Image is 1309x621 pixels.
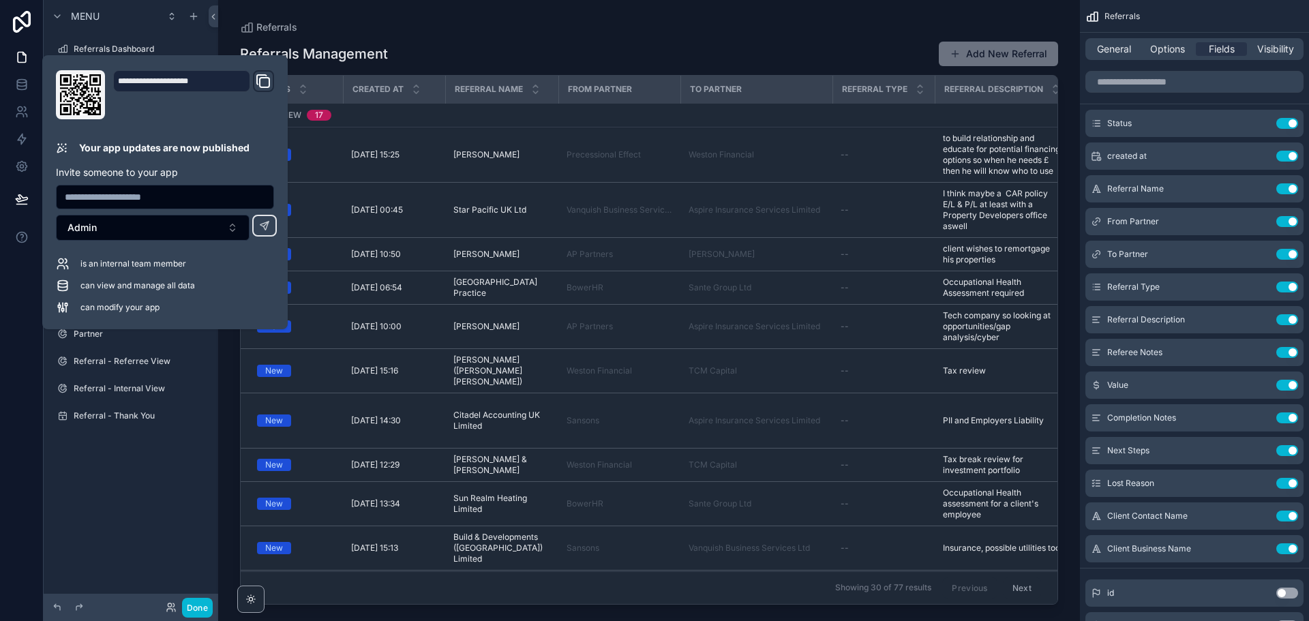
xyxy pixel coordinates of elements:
span: Options [1150,42,1185,56]
div: Domain and Custom Link [113,70,274,119]
button: Select Button [56,215,250,241]
span: Status [1107,118,1132,129]
span: To Partner [690,84,742,95]
a: Partner [52,323,210,345]
div: 17 [315,110,323,121]
button: Done [182,598,213,618]
span: Referral Type [842,84,907,95]
span: Client Business Name [1107,543,1191,554]
label: Referral - Referree View [74,356,207,367]
span: Referrals [1104,11,1140,22]
span: Referral Name [455,84,523,95]
span: From Partner [1107,216,1159,227]
span: Referral Name [1107,183,1164,194]
span: Fields [1209,42,1235,56]
button: Next [1003,577,1041,599]
a: Referral - Thank You [52,405,210,427]
label: Referral - Internal View [74,383,207,394]
a: Referral - Internal View [52,378,210,399]
span: To Partner [1107,249,1148,260]
span: Referral Type [1107,282,1160,292]
span: created at [1107,151,1147,162]
span: Completion Notes [1107,412,1176,423]
span: Admin [67,221,97,234]
span: Visibility [1257,42,1294,56]
span: Referral Description [944,84,1043,95]
a: Referral - Referree View [52,350,210,372]
span: is an internal team member [80,258,186,269]
span: Showing 30 of 77 results [835,583,931,594]
label: Referral - Thank You [74,410,207,421]
span: Created at [352,84,404,95]
label: Partner [74,329,207,339]
a: Referrals Dashboard [52,38,210,60]
span: Menu [71,10,100,23]
label: Referrals Dashboard [74,44,207,55]
span: Next Steps [1107,445,1149,456]
span: can modify your app [80,302,160,313]
span: Referee Notes [1107,347,1162,358]
span: General [1097,42,1131,56]
span: Value [1107,380,1128,391]
span: From Partner [568,84,632,95]
span: Client Contact Name [1107,511,1188,521]
p: Invite someone to your app [56,166,274,179]
span: Lost Reason [1107,478,1154,489]
p: Your app updates are now published [79,141,250,155]
span: can view and manage all data [80,280,195,291]
span: id [1107,588,1114,599]
span: New [282,110,301,121]
span: Referral Description [1107,314,1185,325]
